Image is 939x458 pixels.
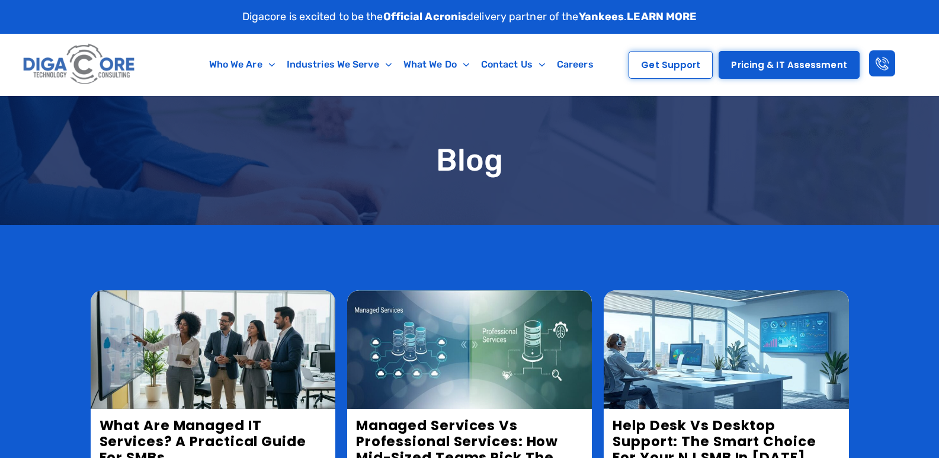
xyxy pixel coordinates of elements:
[242,9,697,25] p: Digacore is excited to be the delivery partner of the .
[604,290,848,409] img: help desk vs desktop support
[629,51,713,79] a: Get Support
[579,10,624,23] strong: Yankees
[475,51,551,78] a: Contact Us
[281,51,398,78] a: Industries We Serve
[203,51,281,78] a: Who We Are
[398,51,475,78] a: What We Do
[188,51,615,78] nav: Menu
[627,10,697,23] a: LEARN MORE
[719,51,859,79] a: Pricing & IT Assessment
[551,51,600,78] a: Careers
[20,40,139,89] img: Digacore logo 1
[641,60,700,69] span: Get Support
[347,290,592,409] img: managed services vs professional services
[731,60,847,69] span: Pricing & IT Assessment
[91,290,335,409] img: What Are Managed IT Services
[383,10,467,23] strong: Official Acronis
[91,143,849,177] h1: Blog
